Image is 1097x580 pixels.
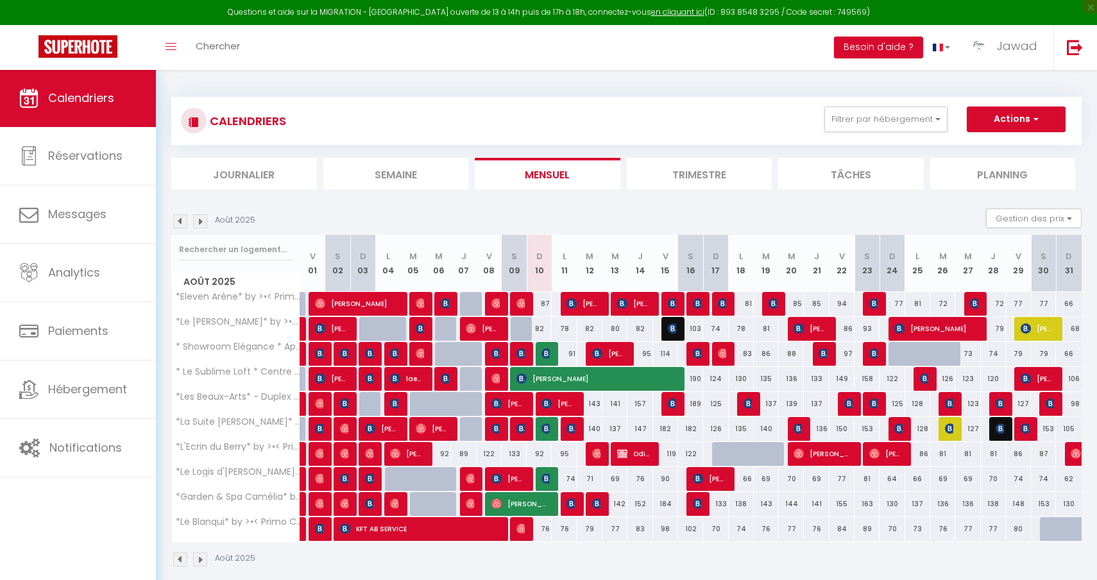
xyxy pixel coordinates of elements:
div: 74 [981,342,1006,366]
div: 105 [1056,417,1082,441]
div: 153 [1031,417,1056,441]
div: 125 [703,392,728,416]
div: 137 [602,417,627,441]
span: *Eleven Arène* by >•< Primo Conciergerie [174,292,302,302]
span: [PERSON_NAME] [365,341,373,366]
div: 141 [602,392,627,416]
span: [PERSON_NAME] [491,291,500,316]
div: 85 [779,292,804,316]
div: 158 [855,367,880,391]
a: en cliquant ici [651,6,704,17]
span: [PERSON_NAME] [869,291,878,316]
span: [PERSON_NAME] [390,341,398,366]
div: 86 [829,317,855,341]
span: [PERSON_NAME] [491,366,500,391]
h3: CALENDRIERS [207,107,286,135]
div: 95 [552,442,577,466]
th: 03 [350,235,375,292]
div: 79 [1031,342,1056,366]
div: 136 [804,417,829,441]
div: 122 [678,442,703,466]
th: 10 [527,235,552,292]
span: [PERSON_NAME] [1021,366,1054,391]
div: 86 [1006,442,1031,466]
a: [PERSON_NAME] [300,442,307,466]
span: KFT AB SERVICE [340,516,498,541]
span: [PERSON_NAME] [516,516,525,541]
span: [PERSON_NAME] [693,341,701,366]
span: Hébergement [48,381,127,397]
th: 06 [426,235,451,292]
div: 92 [426,442,451,466]
span: [PERSON_NAME] [693,491,701,516]
span: [PERSON_NAME] [592,491,600,516]
div: 77 [880,292,905,316]
div: 147 [627,417,652,441]
div: 86 [905,442,930,466]
span: [PERSON_NAME] [718,341,726,366]
span: [PERSON_NAME] [996,391,1004,416]
abbr: S [511,250,517,262]
th: 15 [653,235,678,292]
div: 106 [1056,367,1082,391]
div: 77 [1006,292,1031,316]
span: [PERSON_NAME] [819,341,827,366]
span: [PERSON_NAME] [441,291,449,316]
span: [PERSON_NAME] [466,491,474,516]
abbr: S [335,250,341,262]
span: *Les Beaux-Arts* - Duplex au [GEOGRAPHIC_DATA] [174,392,302,402]
div: 140 [754,417,779,441]
div: 182 [678,417,703,441]
abbr: J [991,250,996,262]
div: 149 [829,367,855,391]
span: [PERSON_NAME] [315,341,323,366]
img: Super Booking [38,35,117,58]
th: 27 [955,235,980,292]
span: [PERSON_NAME] [1046,391,1054,416]
span: Calendriers [48,90,114,106]
div: 87 [527,292,552,316]
span: *L'Ecrin du Berry* by >•< Primo Conciergerie [174,442,302,452]
div: 137 [754,392,779,416]
span: [PERSON_NAME] [416,416,449,441]
span: [PERSON_NAME] [592,341,625,366]
th: 14 [627,235,652,292]
div: 72 [930,292,955,316]
span: Messages [48,206,106,222]
div: 128 [905,392,930,416]
span: [PERSON_NAME] [894,416,903,441]
div: 122 [880,367,905,391]
span: [PERSON_NAME] [869,441,903,466]
div: 140 [577,417,602,441]
th: 13 [602,235,627,292]
div: 123 [955,367,980,391]
span: [PERSON_NAME] [668,316,676,341]
div: 89 [451,442,476,466]
button: Gestion des prix [986,209,1082,228]
span: [PERSON_NAME] [920,366,928,391]
img: logout [1067,39,1083,55]
div: 126 [930,367,955,391]
div: 66 [1056,342,1082,366]
span: [PERSON_NAME] [566,416,575,441]
button: Filtrer par hébergement [824,107,948,132]
button: Actions [967,107,1066,132]
span: [PERSON_NAME] [340,441,348,466]
th: 12 [577,235,602,292]
div: 119 [653,442,678,466]
div: 66 [729,467,754,491]
div: 86 [754,342,779,366]
div: 68 [1056,317,1082,341]
abbr: M [409,250,417,262]
a: [PERSON_NAME] [300,342,307,366]
th: 21 [804,235,829,292]
span: [PERSON_NAME] [340,491,348,516]
div: 81 [754,317,779,341]
div: 133 [804,367,829,391]
abbr: S [1041,250,1046,262]
div: 81 [981,442,1006,466]
span: [PERSON_NAME] boa [365,491,373,516]
span: [PERSON_NAME] [794,416,802,441]
div: 103 [678,317,703,341]
th: 02 [325,235,350,292]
